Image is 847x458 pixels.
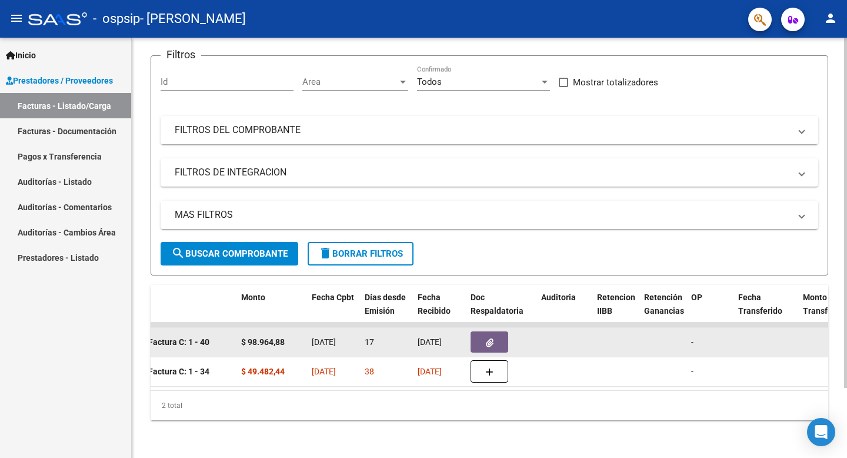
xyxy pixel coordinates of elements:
[140,6,246,32] span: - [PERSON_NAME]
[466,285,536,337] datatable-header-cell: Doc Respaldatoria
[733,285,798,337] datatable-header-cell: Fecha Transferido
[417,77,442,87] span: Todos
[161,158,818,187] mat-expansion-panel-header: FILTROS DE INTEGRACION
[803,293,847,316] span: Monto Transferido
[418,367,442,376] span: [DATE]
[691,367,693,376] span: -
[471,293,523,316] span: Doc Respaldatoria
[365,367,374,376] span: 38
[639,285,686,337] datatable-header-cell: Retención Ganancias
[686,285,733,337] datatable-header-cell: OP
[93,6,140,32] span: - ospsip
[823,11,838,25] mat-icon: person
[302,77,398,87] span: Area
[161,242,298,265] button: Buscar Comprobante
[418,293,451,316] span: Fecha Recibido
[691,337,693,347] span: -
[573,75,658,89] span: Mostrar totalizadores
[318,248,403,259] span: Borrar Filtros
[644,293,684,316] span: Retención Ganancias
[360,285,413,337] datatable-header-cell: Días desde Emisión
[148,338,209,347] strong: Factura C: 1 - 40
[592,285,639,337] datatable-header-cell: Retencion IIBB
[148,367,209,377] strong: Factura C: 1 - 34
[312,337,336,347] span: [DATE]
[536,285,592,337] datatable-header-cell: Auditoria
[161,116,818,144] mat-expansion-panel-header: FILTROS DEL COMPROBANTE
[6,74,113,87] span: Prestadores / Proveedores
[365,293,406,316] span: Días desde Emisión
[365,337,374,347] span: 17
[9,11,24,25] mat-icon: menu
[236,285,307,337] datatable-header-cell: Monto
[151,391,828,420] div: 2 total
[307,285,360,337] datatable-header-cell: Fecha Cpbt
[308,242,414,265] button: Borrar Filtros
[418,337,442,347] span: [DATE]
[413,285,466,337] datatable-header-cell: Fecha Recibido
[175,208,790,221] mat-panel-title: MAS FILTROS
[241,367,285,376] strong: $ 49.482,44
[113,285,236,337] datatable-header-cell: CPBT
[241,293,265,302] span: Monto
[318,246,332,260] mat-icon: delete
[807,418,835,446] div: Open Intercom Messenger
[541,293,576,302] span: Auditoria
[312,367,336,376] span: [DATE]
[738,293,782,316] span: Fecha Transferido
[597,293,635,316] span: Retencion IIBB
[241,337,285,347] strong: $ 98.964,88
[161,47,201,63] h3: Filtros
[171,246,185,260] mat-icon: search
[6,49,36,62] span: Inicio
[161,201,818,229] mat-expansion-panel-header: MAS FILTROS
[312,293,354,302] span: Fecha Cpbt
[175,166,790,179] mat-panel-title: FILTROS DE INTEGRACION
[171,248,288,259] span: Buscar Comprobante
[175,124,790,137] mat-panel-title: FILTROS DEL COMPROBANTE
[691,293,702,302] span: OP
